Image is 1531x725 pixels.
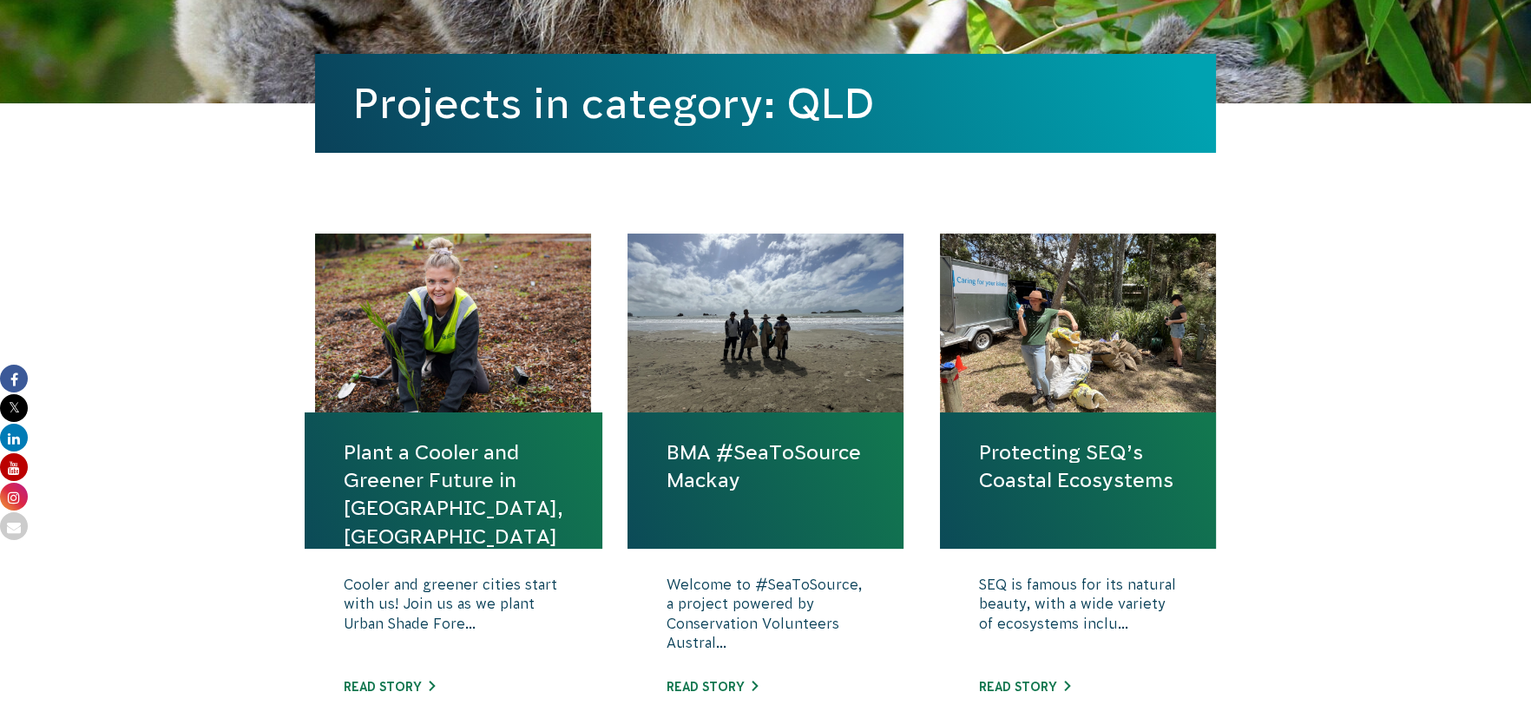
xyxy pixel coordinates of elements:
[667,438,864,494] a: BMA #SeaToSource Mackay
[344,575,563,662] p: Cooler and greener cities start with us! Join us as we plant Urban Shade Fore...
[979,438,1177,494] a: Protecting SEQ’s Coastal Ecosystems
[353,80,1178,127] h1: Projects in category: QLD
[344,680,435,694] a: Read story
[344,438,563,550] a: Plant a Cooler and Greener Future in [GEOGRAPHIC_DATA], [GEOGRAPHIC_DATA]
[667,680,758,694] a: Read story
[979,680,1070,694] a: Read story
[667,575,864,662] p: Welcome to #SeaToSource, a project powered by Conservation Volunteers Austral...
[979,575,1177,662] p: SEQ is famous for its natural beauty, with a wide variety of ecosystems inclu...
